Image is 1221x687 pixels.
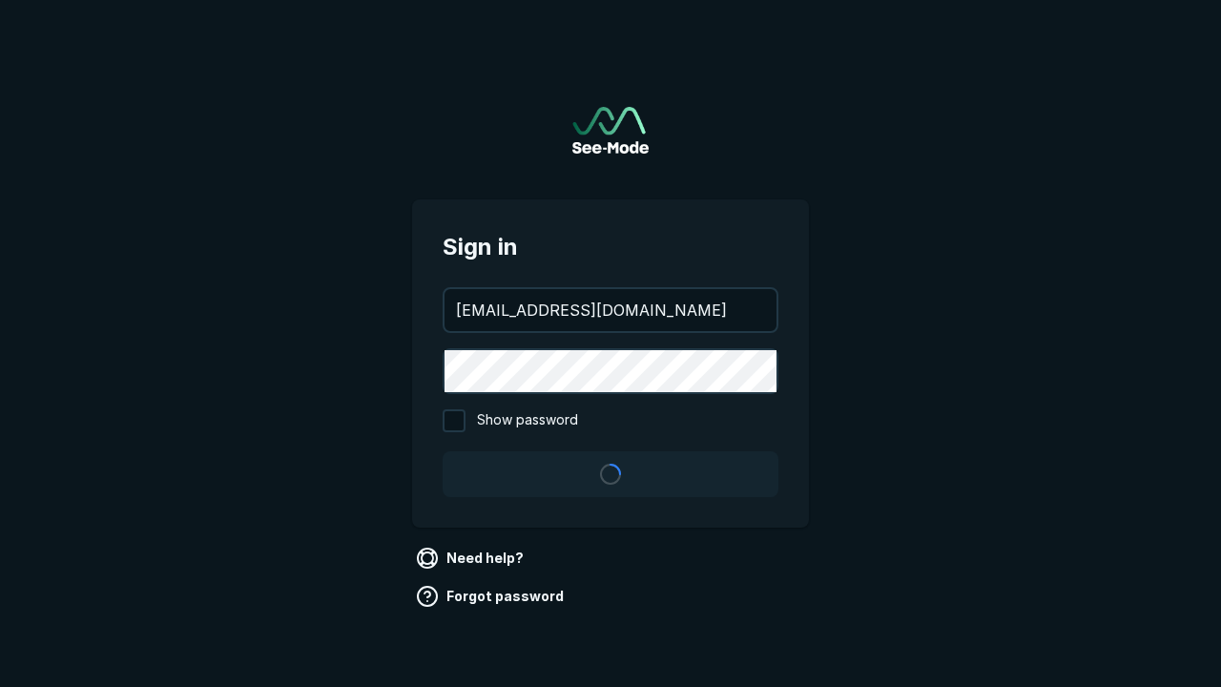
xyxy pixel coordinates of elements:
a: Forgot password [412,581,571,612]
img: See-Mode Logo [572,107,649,154]
a: Need help? [412,543,531,573]
span: Sign in [443,230,778,264]
span: Show password [477,409,578,432]
a: Go to sign in [572,107,649,154]
input: your@email.com [445,289,776,331]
